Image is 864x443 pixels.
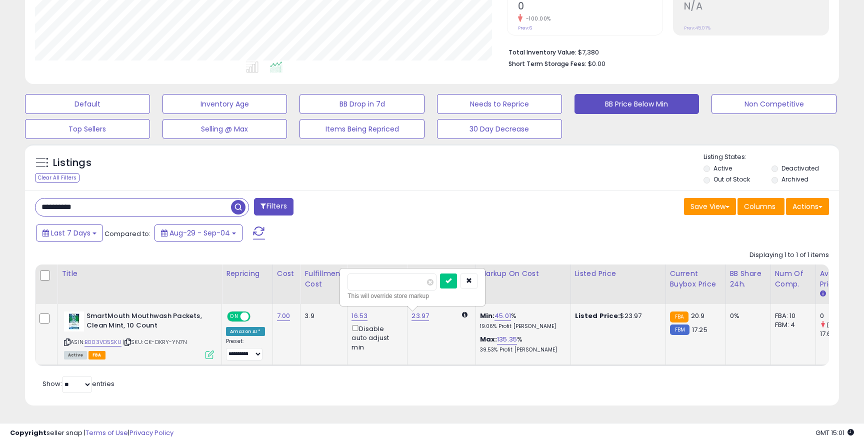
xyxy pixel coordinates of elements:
[480,334,497,344] b: Max:
[826,321,849,329] small: (-100%)
[713,175,750,183] label: Out of Stock
[775,311,808,320] div: FBA: 10
[10,428,173,438] div: seller snap | |
[480,323,563,330] p: 19.06% Profit [PERSON_NAME]
[781,175,808,183] label: Archived
[347,291,477,301] div: This will override store markup
[85,428,128,437] a: Terms of Use
[154,224,242,241] button: Aug-29 - Sep-04
[228,312,240,321] span: ON
[25,119,150,139] button: Top Sellers
[820,311,860,320] div: 0
[169,228,230,238] span: Aug-29 - Sep-04
[684,0,828,14] h2: N/A
[226,268,268,279] div: Repricing
[84,338,121,346] a: B003VD5SKU
[588,59,605,68] span: $0.00
[437,94,562,114] button: Needs to Reprice
[411,311,429,321] a: 23.97
[351,323,399,352] div: Disable auto adjust min
[480,268,566,279] div: Markup on Cost
[684,25,710,31] small: Prev: 45.07%
[299,94,424,114] button: BB Drop in 7d
[744,201,775,211] span: Columns
[86,311,208,332] b: SmartMouth Mouthwash Packets, Clean Mint, 10 Count
[129,428,173,437] a: Privacy Policy
[226,327,265,336] div: Amazon AI *
[104,229,150,238] span: Compared to:
[497,334,517,344] a: 135.35
[703,152,838,162] p: Listing States:
[64,311,214,358] div: ASIN:
[508,59,586,68] b: Short Term Storage Fees:
[815,428,854,437] span: 2025-09-14 15:01 GMT
[304,268,343,289] div: Fulfillment Cost
[36,224,103,241] button: Last 7 Days
[820,289,826,298] small: Avg Win Price.
[480,346,563,353] p: 39.53% Profit [PERSON_NAME]
[508,48,576,56] b: Total Inventory Value:
[277,311,290,321] a: 7.00
[518,25,532,31] small: Prev: 6
[574,94,699,114] button: BB Price Below Min
[711,94,836,114] button: Non Competitive
[10,428,46,437] strong: Copyright
[670,311,688,322] small: FBA
[518,0,662,14] h2: 0
[53,156,91,170] h5: Listings
[475,264,570,304] th: The percentage added to the cost of goods (COGS) that forms the calculator for Min & Max prices.
[494,311,511,321] a: 45.01
[737,198,784,215] button: Columns
[670,268,721,289] div: Current Buybox Price
[51,228,90,238] span: Last 7 Days
[730,311,763,320] div: 0%
[249,312,265,321] span: OFF
[575,268,661,279] div: Listed Price
[64,311,84,331] img: 51cN-EWapmL._SL40_.jpg
[299,119,424,139] button: Items Being Repriced
[692,325,707,334] span: 17.25
[786,198,829,215] button: Actions
[42,379,114,388] span: Show: entries
[35,173,79,182] div: Clear All Filters
[254,198,293,215] button: Filters
[684,198,736,215] button: Save View
[713,164,732,172] label: Active
[25,94,150,114] button: Default
[575,311,658,320] div: $23.97
[88,351,105,359] span: FBA
[64,351,87,359] span: All listings currently available for purchase on Amazon
[775,268,811,289] div: Num of Comp.
[820,268,856,289] div: Avg Win Price
[437,119,562,139] button: 30 Day Decrease
[61,268,217,279] div: Title
[691,311,705,320] span: 20.9
[730,268,766,289] div: BB Share 24h.
[480,311,563,330] div: %
[781,164,819,172] label: Deactivated
[123,338,187,346] span: | SKU: CK-DKRY-YN7N
[575,311,620,320] b: Listed Price:
[304,311,339,320] div: 3.9
[522,15,551,22] small: -100.00%
[162,119,287,139] button: Selling @ Max
[277,268,296,279] div: Cost
[226,338,265,360] div: Preset:
[775,320,808,329] div: FBM: 4
[670,324,689,335] small: FBM
[480,311,495,320] b: Min:
[480,335,563,353] div: %
[162,94,287,114] button: Inventory Age
[351,311,367,321] a: 16.53
[749,250,829,260] div: Displaying 1 to 1 of 1 items
[820,329,860,338] div: 17.66
[508,45,821,57] li: $7,380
